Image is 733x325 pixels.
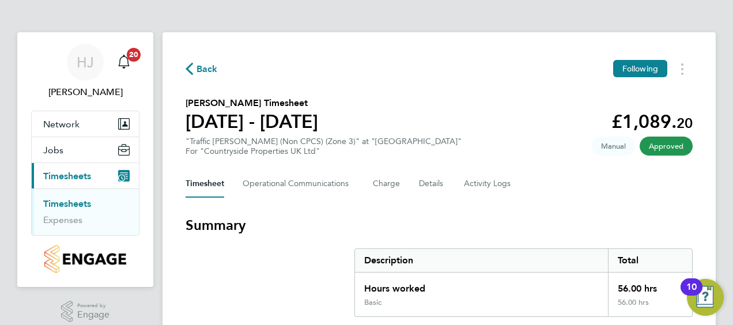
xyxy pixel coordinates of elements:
[32,188,139,235] div: Timesheets
[611,111,693,133] app-decimal: £1,089.
[686,287,697,302] div: 10
[31,44,139,99] a: HJ[PERSON_NAME]
[197,62,218,76] span: Back
[186,110,318,133] h1: [DATE] - [DATE]
[186,216,693,235] h3: Summary
[464,170,512,198] button: Activity Logs
[355,273,608,298] div: Hours worked
[373,170,400,198] button: Charge
[364,298,381,307] div: Basic
[127,48,141,62] span: 20
[186,137,462,156] div: "Traffic [PERSON_NAME] (Non CPCS) (Zone 3)" at "[GEOGRAPHIC_DATA]"
[677,115,693,131] span: 20
[672,60,693,78] button: Timesheets Menu
[43,119,80,130] span: Network
[77,55,94,70] span: HJ
[186,62,218,76] button: Back
[43,145,63,156] span: Jobs
[608,249,692,272] div: Total
[613,60,667,77] button: Following
[43,214,82,225] a: Expenses
[31,85,139,99] span: Howard James
[43,171,91,182] span: Timesheets
[43,198,91,209] a: Timesheets
[44,245,126,273] img: countryside-properties-logo-retina.png
[77,310,109,320] span: Engage
[354,248,693,317] div: Summary
[355,249,608,272] div: Description
[32,111,139,137] button: Network
[186,96,318,110] h2: [PERSON_NAME] Timesheet
[608,273,692,298] div: 56.00 hrs
[112,44,135,81] a: 20
[17,32,153,287] nav: Main navigation
[640,137,693,156] span: This timesheet has been approved.
[622,63,658,74] span: Following
[32,137,139,162] button: Jobs
[186,170,224,198] button: Timesheet
[77,301,109,311] span: Powered by
[419,170,445,198] button: Details
[592,137,635,156] span: This timesheet was manually created.
[31,245,139,273] a: Go to home page
[61,301,110,323] a: Powered byEngage
[32,163,139,188] button: Timesheets
[608,298,692,316] div: 56.00 hrs
[687,279,724,316] button: Open Resource Center, 10 new notifications
[243,170,354,198] button: Operational Communications
[186,146,462,156] div: For "Countryside Properties UK Ltd"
